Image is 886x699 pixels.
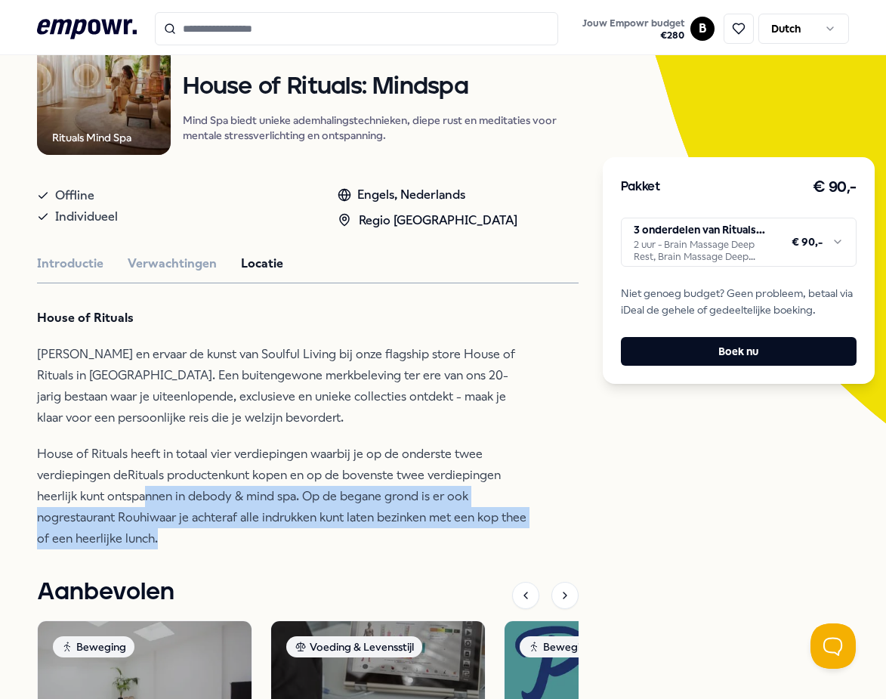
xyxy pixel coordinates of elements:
p: [PERSON_NAME] en ervaar de kunst van Soulful Living bij onze flagship store House of Rituals in [... [37,344,528,428]
button: Introductie [37,254,103,274]
h1: Aanbevolen [37,574,174,611]
strong: House of Rituals [37,311,134,325]
span: Jouw Empowr budget [582,17,684,29]
div: Rituals Mind Spa [52,129,131,146]
button: Boek nu [621,337,857,366]
p: House of Rituals heeft in totaal vier verdiepingen waarbij je op de onderste twee verdiepingen de... [37,444,528,549]
h1: House of Rituals: Mindspa [183,74,578,101]
span: Offline [55,185,94,206]
div: Regio [GEOGRAPHIC_DATA] [338,211,517,230]
div: Beweging [520,636,601,657]
h3: € 90,- [813,175,857,199]
span: Individueel [55,206,118,227]
input: Search for products, categories or subcategories [155,12,558,45]
button: Jouw Empowr budget€280 [579,14,687,45]
img: Product Image [37,21,171,155]
button: Locatie [241,254,283,274]
span: € 280 [582,29,684,42]
h3: Pakket [621,178,660,197]
div: Voeding & Levensstijl [286,636,422,657]
button: B [690,17,715,41]
p: Mind Spa biedt unieke ademhalingstechnieken, diepe rust en meditaties voor mentale stressverlicht... [183,113,578,143]
button: Verwachtingen [128,254,217,274]
div: Beweging [53,636,134,657]
a: Jouw Empowr budget€280 [576,13,690,45]
iframe: Help Scout Beacon - Open [810,623,856,669]
div: Engels, Nederlands [338,185,517,205]
span: Niet genoeg budget? Geen probleem, betaal via iDeal de gehele of gedeeltelijke boeking. [621,285,857,319]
